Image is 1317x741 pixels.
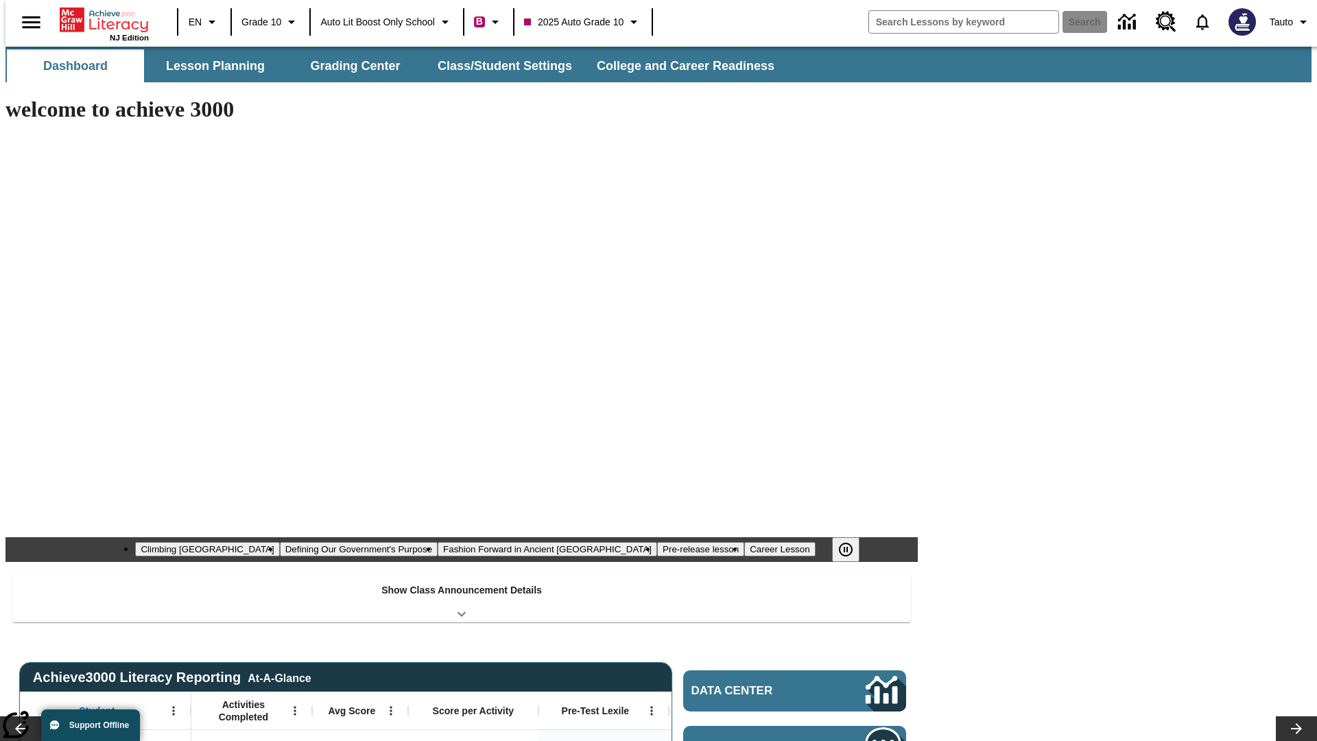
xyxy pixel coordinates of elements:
[1148,3,1185,40] a: Resource Center, Will open in new tab
[5,47,1312,82] div: SubNavbar
[285,701,305,721] button: Open Menu
[832,537,873,562] div: Pause
[641,701,662,721] button: Open Menu
[320,15,435,30] span: Auto Lit Boost only School
[1220,4,1264,40] button: Select a new avatar
[33,670,311,685] span: Achieve3000 Literacy Reporting
[11,2,51,43] button: Open side menu
[5,97,918,122] h1: welcome to achieve 3000
[657,542,744,556] button: Slide 4 Pre-release lesson
[1264,10,1317,34] button: Profile/Settings
[60,6,149,34] a: Home
[69,720,129,730] span: Support Offline
[519,10,648,34] button: Class: 2025 Auto Grade 10, Select your class
[433,705,514,717] span: Score per Activity
[280,542,438,556] button: Slide 2 Defining Our Government's Purpose
[110,34,149,42] span: NJ Edition
[468,10,509,34] button: Boost Class color is violet red. Change class color
[1185,4,1220,40] a: Notifications
[1270,15,1293,30] span: Tauto
[236,10,305,34] button: Grade: Grade 10, Select a grade
[562,705,630,717] span: Pre-Test Lexile
[182,10,226,34] button: Language: EN, Select a language
[198,698,289,723] span: Activities Completed
[1110,3,1148,41] a: Data Center
[12,575,911,622] div: Show Class Announcement Details
[287,49,424,82] button: Grading Center
[315,10,459,34] button: School: Auto Lit Boost only School, Select your school
[79,705,115,717] span: Student
[135,542,279,556] button: Slide 1 Climbing Mount Tai
[248,670,311,685] div: At-A-Glance
[381,701,401,721] button: Open Menu
[1276,716,1317,741] button: Lesson carousel, Next
[381,583,542,598] p: Show Class Announcement Details
[7,49,144,82] button: Dashboard
[328,705,375,717] span: Avg Score
[832,537,859,562] button: Pause
[586,49,785,82] button: College and Career Readiness
[744,542,815,556] button: Slide 5 Career Lesson
[163,701,184,721] button: Open Menu
[60,5,149,42] div: Home
[5,49,787,82] div: SubNavbar
[691,684,820,698] span: Data Center
[41,709,140,741] button: Support Offline
[524,15,624,30] span: 2025 Auto Grade 10
[683,670,906,711] a: Data Center
[438,542,657,556] button: Slide 3 Fashion Forward in Ancient Rome
[241,15,281,30] span: Grade 10
[189,15,202,30] span: EN
[476,13,483,30] span: B
[147,49,284,82] button: Lesson Planning
[869,11,1058,33] input: search field
[1229,8,1256,36] img: Avatar
[427,49,583,82] button: Class/Student Settings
